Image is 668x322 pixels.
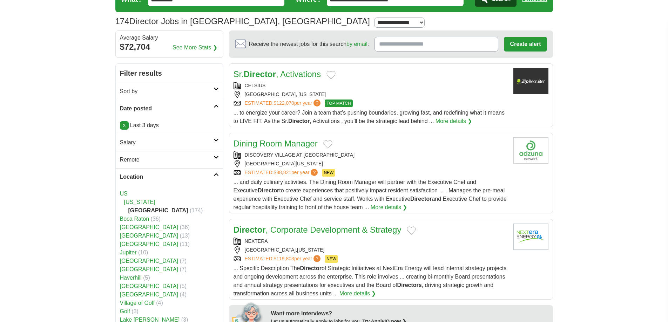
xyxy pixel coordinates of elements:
span: (174) [190,207,203,213]
a: More details ❯ [436,117,472,125]
span: (13) [180,233,190,239]
a: See More Stats ❯ [173,43,217,52]
a: US [120,191,128,197]
a: Sr.Director, Activations [234,69,321,79]
a: Salary [116,134,223,151]
a: Village of Golf [120,300,155,306]
a: [US_STATE] [124,199,155,205]
h2: Date posted [120,104,214,113]
a: More details ❯ [371,203,407,212]
span: ... and daily culinary activities. The Dining Room Manager will partner with the Executive Chef a... [234,179,507,210]
span: ... to energize your career? Join a team that’s pushing boundaries, growing fast, and redefining ... [234,110,505,124]
h1: Director Jobs in [GEOGRAPHIC_DATA], [GEOGRAPHIC_DATA] [115,16,370,26]
a: [GEOGRAPHIC_DATA] [120,292,178,297]
strong: Director [258,187,279,193]
span: ? [311,169,318,176]
a: Haverhill [120,275,142,281]
a: [GEOGRAPHIC_DATA] [120,258,178,264]
a: Director, Corporate Development & Strategy [234,225,402,234]
strong: [GEOGRAPHIC_DATA] [128,207,188,213]
span: $122,070 [274,100,294,106]
span: (5) [143,275,150,281]
span: $119,803 [274,256,294,261]
a: X [120,121,129,130]
h2: Salary [120,138,214,147]
div: [GEOGRAPHIC_DATA][US_STATE] [234,160,508,167]
a: More details ❯ [339,289,376,298]
strong: Director [244,69,276,79]
span: Receive the newest jobs for this search : [249,40,369,48]
h2: Filter results [116,64,223,83]
h2: Sort by [120,87,214,96]
a: Boca Raton [120,216,149,222]
span: (5) [180,283,187,289]
strong: Director [288,118,310,124]
a: Location [116,168,223,185]
span: NEW [325,255,338,263]
a: [GEOGRAPHIC_DATA] [120,266,178,272]
span: ? [313,100,320,107]
span: (7) [180,266,187,272]
strong: Director [300,265,322,271]
a: Dining Room Manager [234,139,318,148]
span: ? [313,255,320,262]
button: Create alert [504,37,547,52]
span: (36) [151,216,161,222]
a: ESTIMATED:$122,070per year? [245,100,322,107]
a: [GEOGRAPHIC_DATA] [120,283,178,289]
a: Golf [120,308,130,314]
img: NextEra Energy logo [513,224,548,250]
div: Average Salary [120,35,219,41]
span: ... Specific Description The of Strategic Initiatives at NextEra Energy will lead internal strate... [234,265,507,296]
a: Date posted [116,100,223,117]
img: Company logo [513,68,548,94]
a: Jupiter [120,249,137,255]
h2: Remote [120,156,214,164]
div: [GEOGRAPHIC_DATA], [US_STATE] [234,91,508,98]
p: Last 3 days [120,121,219,130]
div: $72,704 [120,41,219,53]
span: (3) [131,308,139,314]
div: CELSIUS [234,82,508,89]
a: ESTIMATED:$119,803per year? [245,255,322,263]
a: [GEOGRAPHIC_DATA] [120,233,178,239]
a: ESTIMATED:$88,821per year? [245,169,319,177]
h2: Location [120,173,214,181]
div: [GEOGRAPHIC_DATA],[US_STATE] [234,246,508,254]
span: TOP MATCH [325,100,352,107]
span: (11) [180,241,190,247]
span: (7) [180,258,187,264]
span: (36) [180,224,190,230]
span: $88,821 [274,170,291,175]
span: 174 [115,15,129,28]
button: Add to favorite jobs [323,140,332,149]
a: [GEOGRAPHIC_DATA] [120,241,178,247]
a: Sort by [116,83,223,100]
span: (10) [138,249,148,255]
span: (4) [180,292,187,297]
span: NEW [322,169,335,177]
strong: Director [410,196,432,202]
a: by email [346,41,367,47]
strong: Director [234,225,266,234]
img: Company logo [513,137,548,164]
a: [GEOGRAPHIC_DATA] [120,224,178,230]
span: (4) [156,300,163,306]
div: DISCOVERY VILLAGE AT [GEOGRAPHIC_DATA] [234,151,508,159]
a: Remote [116,151,223,168]
button: Add to favorite jobs [326,71,336,79]
a: NEXTERA [245,238,268,244]
strong: Directors [397,282,421,288]
div: Want more interviews? [271,309,549,318]
button: Add to favorite jobs [407,226,416,235]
